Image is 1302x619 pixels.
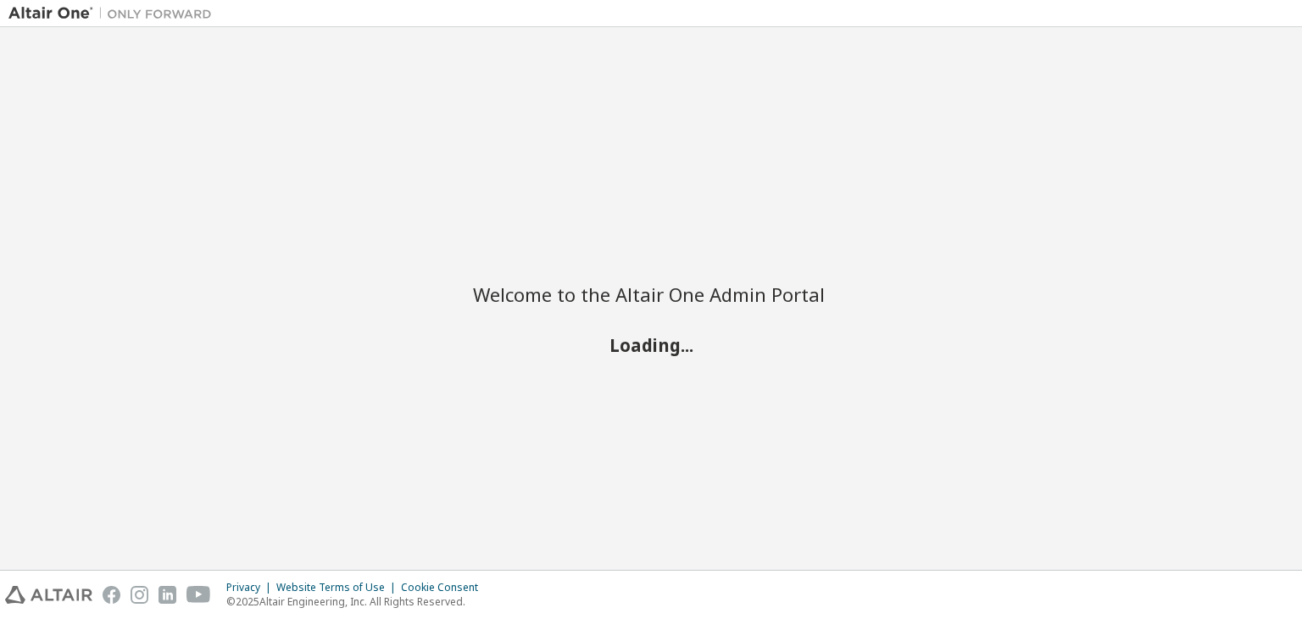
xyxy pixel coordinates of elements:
[226,581,276,594] div: Privacy
[8,5,220,22] img: Altair One
[186,586,211,604] img: youtube.svg
[131,586,148,604] img: instagram.svg
[401,581,488,594] div: Cookie Consent
[226,594,488,609] p: © 2025 Altair Engineering, Inc. All Rights Reserved.
[473,334,829,356] h2: Loading...
[5,586,92,604] img: altair_logo.svg
[103,586,120,604] img: facebook.svg
[473,282,829,306] h2: Welcome to the Altair One Admin Portal
[159,586,176,604] img: linkedin.svg
[276,581,401,594] div: Website Terms of Use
